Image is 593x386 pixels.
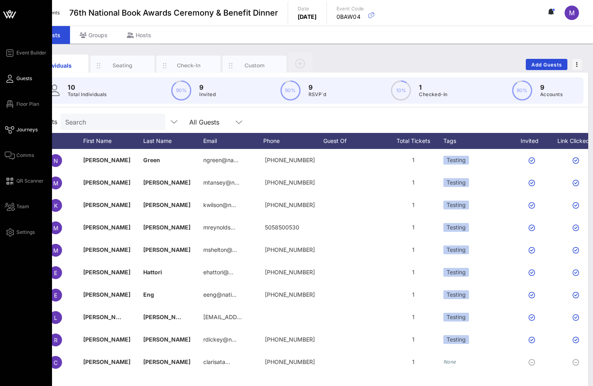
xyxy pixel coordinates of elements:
[203,149,238,171] p: ngreen@na…
[383,171,443,194] div: 1
[265,269,315,275] span: +16319422569
[54,202,58,209] span: K
[203,283,236,306] p: eeng@nati…
[16,49,46,56] span: Event Builder
[199,82,216,92] p: 9
[5,125,38,135] a: Journeys
[199,90,216,99] p: Invited
[16,101,39,108] span: Floor Plan
[16,203,29,210] span: Team
[383,351,443,373] div: 1
[54,359,58,366] span: C
[83,291,130,298] span: [PERSON_NAME]
[83,336,130,343] span: [PERSON_NAME]
[53,247,58,254] span: M
[540,82,563,92] p: 9
[143,246,190,253] span: [PERSON_NAME]
[265,291,315,298] span: +19096416180
[309,82,327,92] p: 9
[83,179,130,186] span: [PERSON_NAME]
[53,180,58,187] span: M
[265,224,299,231] span: 5058500530
[203,261,233,283] p: ehattori@…
[443,133,511,149] div: Tags
[337,5,364,13] p: Event Code
[69,7,278,19] span: 76th National Book Awards Ceremony & Benefit Dinner
[443,223,469,232] div: Testing
[511,133,555,149] div: Invited
[540,90,563,99] p: Accounts
[203,328,236,351] p: rdickey@n…
[143,269,162,275] span: Hattori
[54,337,58,344] span: R
[419,82,447,92] p: 1
[143,157,160,163] span: Green
[419,90,447,99] p: Checked-In
[383,283,443,306] div: 1
[117,26,161,44] div: Hosts
[5,74,32,83] a: Guests
[203,314,300,320] span: [EMAIL_ADDRESS][DOMAIN_NAME]
[5,99,39,109] a: Floor Plan
[443,313,469,322] div: Testing
[16,177,44,185] span: QR Scanner
[265,179,315,186] span: +16464799676
[383,328,443,351] div: 1
[105,62,140,69] div: Seating
[143,201,190,208] span: [PERSON_NAME]
[383,149,443,171] div: 1
[68,82,107,92] p: 10
[265,336,315,343] span: +15134047489
[5,151,34,160] a: Comms
[143,224,190,231] span: [PERSON_NAME]
[443,201,469,209] div: Testing
[189,119,219,126] div: All Guests
[143,179,190,186] span: [PERSON_NAME]
[83,246,130,253] span: [PERSON_NAME]
[54,314,57,321] span: L
[53,225,58,231] span: M
[383,194,443,216] div: 1
[237,62,272,69] div: Custom
[83,269,130,275] span: [PERSON_NAME]
[203,216,235,239] p: mreynolds…
[16,126,38,133] span: Journeys
[298,13,317,21] p: [DATE]
[171,62,206,69] div: Check-In
[298,5,317,13] p: Date
[443,359,456,365] i: None
[383,306,443,328] div: 1
[309,90,327,99] p: RSVP`d
[54,157,58,164] span: N
[54,269,57,276] span: E
[5,176,44,186] a: QR Scanner
[526,59,567,70] button: Add Guests
[383,261,443,283] div: 1
[83,224,130,231] span: [PERSON_NAME]
[265,246,315,253] span: +13107731004
[265,157,315,163] span: +18056303998
[383,133,443,149] div: Total Tickets
[83,157,130,163] span: [PERSON_NAME]
[5,202,29,211] a: Team
[143,133,203,149] div: Last Name
[265,358,315,365] span: +19172283924
[203,351,230,373] p: clarisata…
[203,133,263,149] div: Email
[203,171,239,194] p: mtansey@n…
[203,239,237,261] p: mshelton@…
[83,133,143,149] div: First Name
[143,336,190,343] span: [PERSON_NAME]
[265,201,315,208] span: +16467626311
[184,114,248,130] div: All Guests
[383,239,443,261] div: 1
[83,201,130,208] span: [PERSON_NAME]
[443,178,469,187] div: Testing
[443,290,469,299] div: Testing
[443,156,469,165] div: Testing
[70,26,117,44] div: Groups
[383,216,443,239] div: 1
[443,335,469,344] div: Testing
[323,133,383,149] div: Guest Of
[443,245,469,254] div: Testing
